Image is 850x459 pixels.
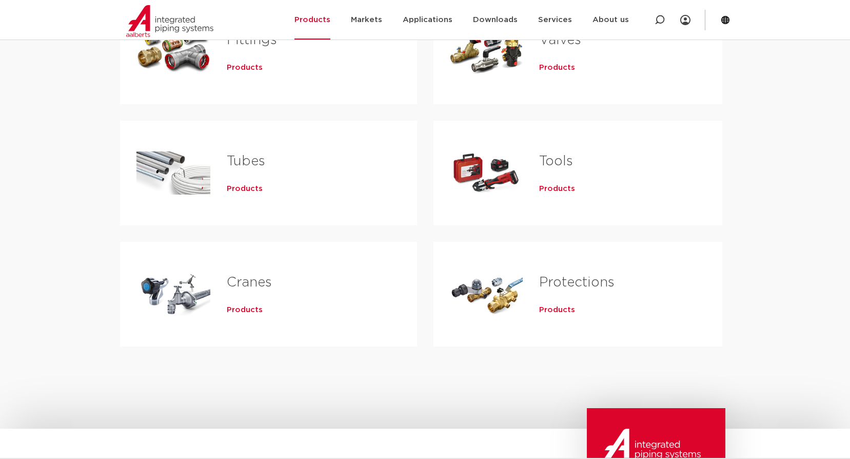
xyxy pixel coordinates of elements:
[227,184,263,194] a: Products
[539,155,573,168] a: Tools
[539,33,581,47] a: Valves
[539,184,575,194] a: Products
[227,305,263,315] a: Products
[473,16,518,24] font: Downloads
[227,276,272,289] a: Cranes
[538,16,572,24] font: Services
[539,305,575,315] a: Products
[592,16,629,24] font: About us
[227,63,263,73] a: Products
[227,155,265,168] a: Tubes
[227,33,277,47] a: Fittings
[539,63,575,73] a: Products
[539,276,615,289] a: Protections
